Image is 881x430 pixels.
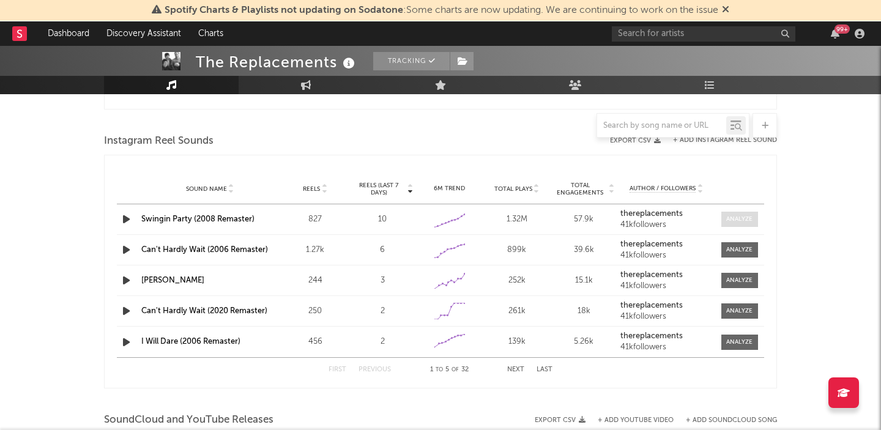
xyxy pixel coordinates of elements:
[630,185,696,193] span: Author / Followers
[620,332,683,340] strong: thereplacements
[284,336,346,348] div: 456
[554,305,615,317] div: 18k
[284,275,346,287] div: 244
[661,137,777,144] div: + Add Instagram Reel Sound
[104,413,273,428] span: SoundCloud and YouTube Releases
[186,185,227,193] span: Sound Name
[486,275,548,287] div: 252k
[620,240,683,248] strong: thereplacements
[141,307,267,315] a: Can't Hardly Wait (2020 Remaster)
[165,6,718,15] span: : Some charts are now updating. We are continuing to work on the issue
[284,305,346,317] div: 250
[352,336,413,348] div: 2
[610,137,661,144] button: Export CSV
[554,275,615,287] div: 15.1k
[620,282,712,291] div: 41k followers
[141,276,204,284] a: [PERSON_NAME]
[686,417,777,424] button: + Add SoundCloud Song
[620,302,683,310] strong: thereplacements
[494,185,532,193] span: Total Plays
[554,182,608,196] span: Total Engagements
[537,366,552,373] button: Last
[284,244,346,256] div: 1.27k
[620,251,712,260] div: 41k followers
[507,366,524,373] button: Next
[104,134,214,149] span: Instagram Reel Sounds
[722,6,729,15] span: Dismiss
[673,137,777,144] button: + Add Instagram Reel Sound
[620,332,712,341] a: thereplacements
[612,26,795,42] input: Search for artists
[620,210,712,218] a: thereplacements
[352,244,413,256] div: 6
[419,184,480,193] div: 6M Trend
[39,21,98,46] a: Dashboard
[620,240,712,249] a: thereplacements
[554,244,615,256] div: 39.6k
[486,305,548,317] div: 261k
[585,417,674,424] div: + Add YouTube Video
[620,210,683,218] strong: thereplacements
[141,215,255,223] a: Swingin Party (2008 Remaster)
[373,52,450,70] button: Tracking
[415,363,483,377] div: 1 5 32
[165,6,403,15] span: Spotify Charts & Playlists not updating on Sodatone
[674,417,777,424] button: + Add SoundCloud Song
[352,213,413,226] div: 10
[329,366,346,373] button: First
[831,29,839,39] button: 99+
[352,275,413,287] div: 3
[486,336,548,348] div: 139k
[352,305,413,317] div: 2
[190,21,232,46] a: Charts
[535,417,585,424] button: Export CSV
[620,302,712,310] a: thereplacements
[598,417,674,424] button: + Add YouTube Video
[486,244,548,256] div: 899k
[620,221,712,229] div: 41k followers
[436,367,443,373] span: to
[141,246,268,254] a: Can't Hardly Wait (2006 Remaster)
[620,313,712,321] div: 41k followers
[359,366,391,373] button: Previous
[196,52,358,72] div: The Replacements
[98,21,190,46] a: Discovery Assistant
[620,271,712,280] a: thereplacements
[284,213,346,226] div: 827
[597,121,726,131] input: Search by song name or URL
[303,185,320,193] span: Reels
[554,336,615,348] div: 5.26k
[620,343,712,352] div: 41k followers
[486,213,548,226] div: 1.32M
[835,24,850,34] div: 99 +
[452,367,459,373] span: of
[554,213,615,226] div: 57.9k
[352,182,406,196] span: Reels (last 7 days)
[620,271,683,279] strong: thereplacements
[141,338,240,346] a: I Will Dare (2006 Remaster)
